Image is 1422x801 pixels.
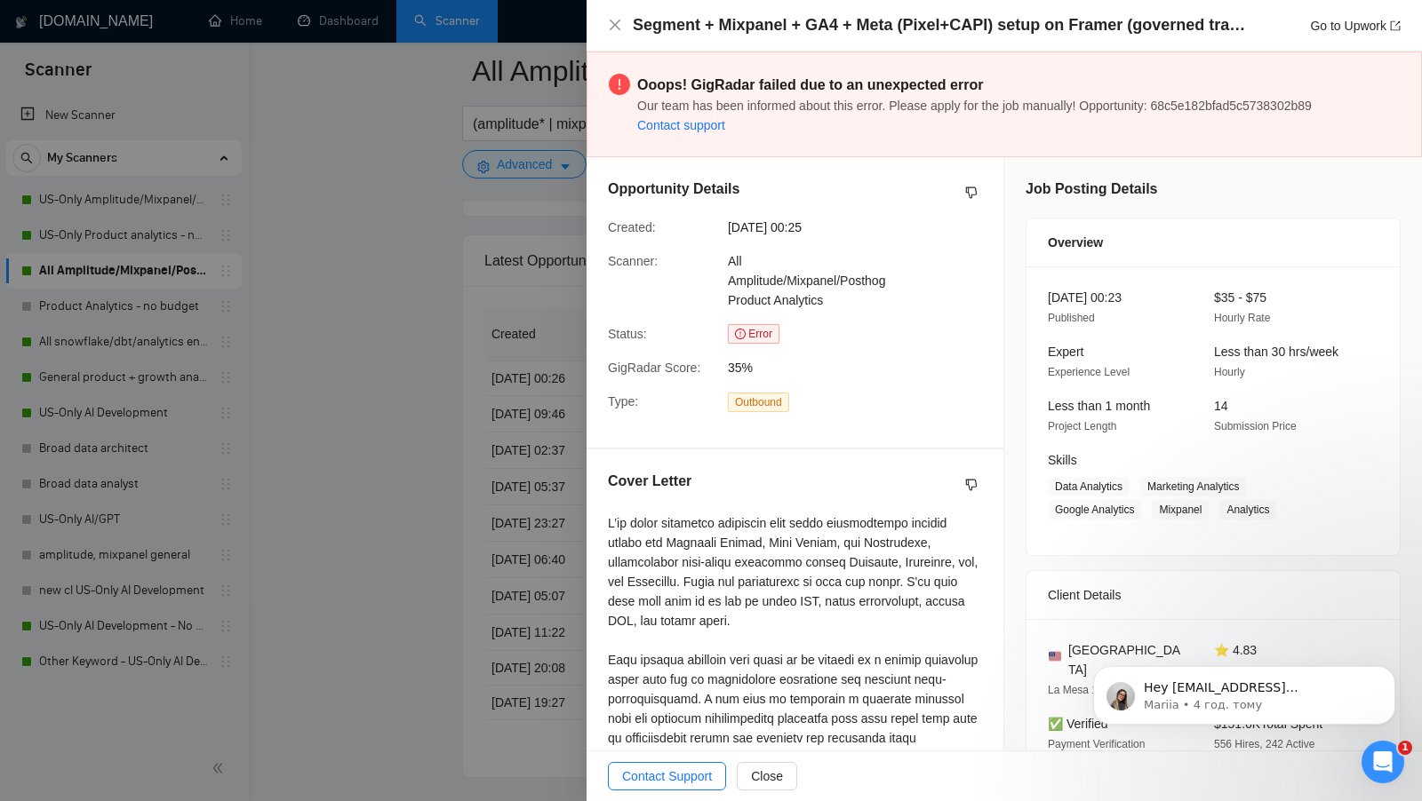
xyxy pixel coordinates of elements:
[965,478,978,492] span: dislike
[1214,290,1266,305] span: $35 - $75
[1048,420,1116,432] span: Project Length
[1048,345,1083,359] span: Expert
[961,474,982,496] button: dislike
[1048,738,1145,750] span: Payment Verification
[1214,399,1228,413] span: 14
[1310,19,1401,33] a: Go to Upworkexport
[608,220,656,234] span: Created:
[1140,477,1246,496] span: Marketing Analytics
[637,77,983,92] strong: Ooops! GigRadar failed due to an unexpected error
[965,186,978,200] span: dislike
[1048,453,1077,467] span: Skills
[1048,366,1130,378] span: Experience Level
[737,762,797,790] button: Close
[1214,312,1270,324] span: Hourly Rate
[1048,399,1150,413] span: Less than 1 month
[608,18,622,32] span: close
[1049,650,1061,662] img: 🇺🇸
[608,18,622,33] button: Close
[735,329,746,339] span: exclamation-circle
[1048,717,1108,731] span: ✅ Verified
[1214,420,1297,432] span: Submission Price
[608,471,691,492] h5: Cover Letter
[608,394,638,408] span: Type:
[637,118,725,132] a: Contact support
[609,74,630,95] span: exclamation-circle
[608,361,700,375] span: GigRadar Score:
[622,766,712,786] span: Contact Support
[1048,312,1095,324] span: Published
[751,766,783,786] span: Close
[728,393,789,412] span: Outbound
[1048,477,1130,496] span: Data Analytics
[1026,178,1157,200] h5: Job Posting Details
[1398,741,1412,755] span: 1
[1362,741,1404,783] iframe: Intercom live chat
[728,218,995,237] span: [DATE] 00:25
[608,254,658,268] span: Scanner:
[1214,345,1338,359] span: Less than 30 hrs/week
[633,14,1246,36] h4: Segment + Mixpanel + GA4 + Meta (Pixel+CAPI) setup on Framer (governed tracking plan)
[637,99,1312,113] span: Our team has been informed about this error. Please apply for the job manually! Opportunity: 68c5...
[1048,290,1122,305] span: [DATE] 00:23
[608,178,739,200] h5: Opportunity Details
[1048,233,1103,252] span: Overview
[1152,500,1209,519] span: Mixpanel
[1219,500,1276,519] span: Analytics
[1048,500,1141,519] span: Google Analytics
[728,324,779,344] span: Error
[1390,20,1401,31] span: export
[728,254,885,307] span: All Amplitude/Mixpanel/Posthog Product Analytics
[1214,366,1245,378] span: Hourly
[1048,571,1378,619] div: Client Details
[728,358,995,377] span: 35%
[608,762,726,790] button: Contact Support
[1048,684,1138,696] span: La Mesa 10:25 PM
[608,327,647,341] span: Status:
[961,182,982,203] button: dislike
[1066,629,1422,753] iframe: Intercom notifications повідомлення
